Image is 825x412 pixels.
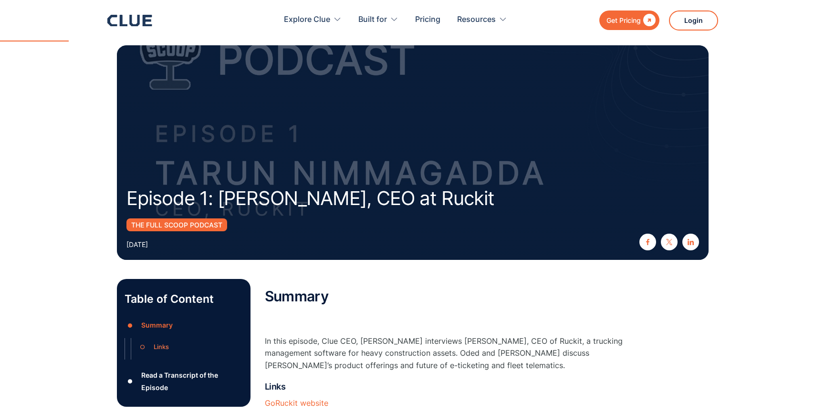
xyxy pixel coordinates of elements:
[606,14,641,26] div: Get Pricing
[688,239,694,245] img: linkedin icon
[125,318,243,332] a: ●Summary
[457,5,507,35] div: Resources
[125,374,136,389] div: ●
[599,10,659,30] a: Get Pricing
[284,5,330,35] div: Explore Clue
[141,369,242,393] div: Read a Transcript of the Episode
[265,335,647,371] p: In this episode, Clue CEO, [PERSON_NAME] interviews [PERSON_NAME], CEO of Ruckit, a trucking mana...
[126,188,527,209] h1: Episode 1: [PERSON_NAME], CEO at Ruckit
[125,318,136,332] div: ●
[265,398,328,408] a: GoRuckit website
[645,239,651,245] img: facebook icon
[265,288,647,304] h2: Summary
[358,5,387,35] div: Built for
[126,218,227,231] a: The Full Scoop Podcast
[141,319,173,331] div: Summary
[457,5,496,35] div: Resources
[137,340,243,354] a: ○Links
[415,5,440,35] a: Pricing
[126,238,148,250] div: [DATE]
[154,341,169,353] div: Links
[265,381,647,392] h4: Links
[641,14,656,26] div: 
[666,239,672,245] img: twitter X icon
[669,10,718,31] a: Login
[284,5,342,35] div: Explore Clue
[125,369,243,393] a: ●Read a Transcript of the Episode
[137,340,148,354] div: ○
[358,5,398,35] div: Built for
[125,291,243,307] p: Table of Content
